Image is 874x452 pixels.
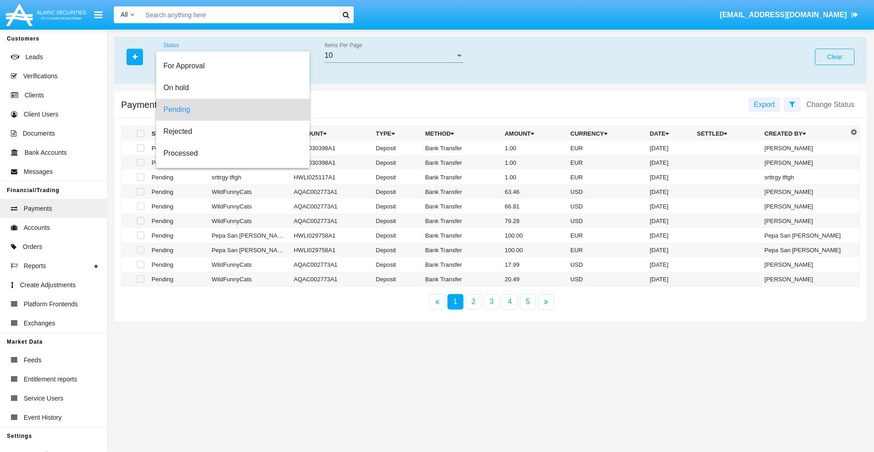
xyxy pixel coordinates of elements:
span: Rejected [163,121,302,142]
span: Pending [163,99,302,121]
span: On hold [163,77,302,99]
span: Cancelled by User [163,164,302,186]
span: For Approval [163,55,302,77]
span: Processed [163,142,302,164]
